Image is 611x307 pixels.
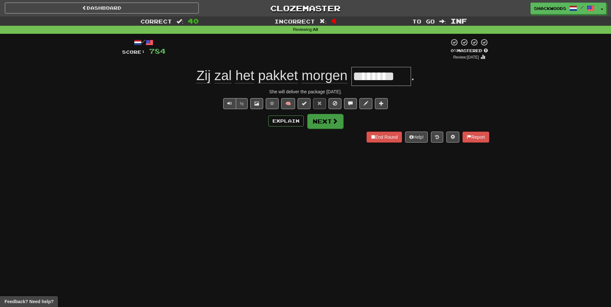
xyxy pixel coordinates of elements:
[222,98,248,109] div: Text-to-speech controls
[281,98,295,109] button: 🧠
[250,98,263,109] button: Show image (alt+x)
[236,98,248,109] button: ½
[359,98,372,109] button: Edit sentence (alt+d)
[449,48,489,54] div: Mastered
[307,114,343,129] button: Next
[196,68,211,83] span: Zij
[431,132,443,143] button: Round history (alt+y)
[405,132,428,143] button: Help!
[320,19,327,24] span: :
[177,19,184,24] span: :
[439,19,446,24] span: :
[122,88,489,95] div: She will deliver the package [DATE].
[223,98,236,109] button: Play sentence audio (ctl+space)
[149,47,166,55] span: 784
[375,98,388,109] button: Add to collection (alt+a)
[268,116,304,126] button: Explain
[530,3,598,14] a: ShackWoods /
[298,98,310,109] button: Set this sentence to 100% Mastered (alt+m)
[5,298,53,305] span: Open feedback widget
[367,132,402,143] button: End Round
[5,3,199,14] a: Dashboard
[274,18,315,24] span: Incorrect
[235,68,254,83] span: het
[302,68,348,83] span: morgen
[122,49,145,55] span: Score:
[266,98,279,109] button: Favorite sentence (alt+f)
[534,5,566,11] span: ShackWoods
[453,55,479,60] small: Review: [DATE]
[188,17,199,25] span: 40
[331,17,337,25] span: 4
[258,68,298,83] span: pakket
[451,17,467,25] span: Inf
[122,38,166,46] div: /
[580,5,584,10] span: /
[411,68,415,83] span: .
[451,48,457,53] span: 0 %
[313,98,326,109] button: Reset to 0% Mastered (alt+r)
[140,18,172,24] span: Correct
[313,27,318,32] strong: All
[412,18,435,24] span: To go
[463,132,489,143] button: Report
[208,3,402,14] a: Clozemaster
[215,68,232,83] span: zal
[344,98,357,109] button: Discuss sentence (alt+u)
[329,98,341,109] button: Ignore sentence (alt+i)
